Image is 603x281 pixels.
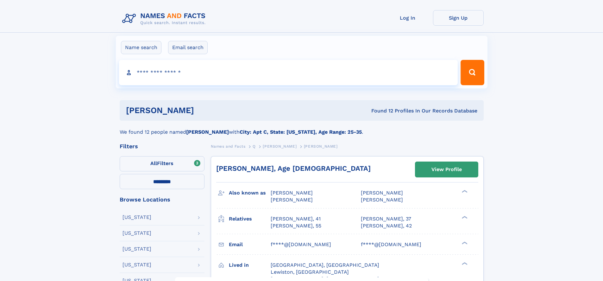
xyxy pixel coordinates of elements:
[271,197,313,203] span: [PERSON_NAME]
[271,262,379,268] span: [GEOGRAPHIC_DATA], [GEOGRAPHIC_DATA]
[126,106,283,114] h1: [PERSON_NAME]
[122,231,151,236] div: [US_STATE]
[229,214,271,224] h3: Relatives
[119,60,458,85] input: search input
[382,10,433,26] a: Log In
[263,144,297,149] span: [PERSON_NAME]
[415,162,478,177] a: View Profile
[121,41,161,54] label: Name search
[120,121,484,136] div: We found 12 people named with .
[186,129,229,135] b: [PERSON_NAME]
[122,246,151,252] div: [US_STATE]
[229,260,271,271] h3: Lived in
[211,142,246,150] a: Names and Facts
[433,10,484,26] a: Sign Up
[271,215,321,222] a: [PERSON_NAME], 41
[168,41,208,54] label: Email search
[361,190,403,196] span: [PERSON_NAME]
[361,222,412,229] a: [PERSON_NAME], 42
[216,164,371,172] a: [PERSON_NAME], Age [DEMOGRAPHIC_DATA]
[271,222,321,229] a: [PERSON_NAME], 55
[271,269,349,275] span: Lewiston, [GEOGRAPHIC_DATA]
[120,144,204,149] div: Filters
[120,156,204,171] label: Filters
[431,162,462,177] div: View Profile
[361,215,411,222] a: [PERSON_NAME], 37
[461,60,484,85] button: Search Button
[229,239,271,250] h3: Email
[263,142,297,150] a: [PERSON_NAME]
[120,10,211,27] img: Logo Names and Facts
[120,197,204,202] div: Browse Locations
[271,190,313,196] span: [PERSON_NAME]
[240,129,362,135] b: City: Apt C, State: [US_STATE], Age Range: 25-35
[122,215,151,220] div: [US_STATE]
[460,215,468,219] div: ❯
[253,144,256,149] span: Q
[122,262,151,267] div: [US_STATE]
[460,261,468,265] div: ❯
[253,142,256,150] a: Q
[229,188,271,198] h3: Also known as
[283,107,477,114] div: Found 12 Profiles In Our Records Database
[150,160,157,166] span: All
[460,241,468,245] div: ❯
[460,189,468,194] div: ❯
[304,144,338,149] span: [PERSON_NAME]
[361,197,403,203] span: [PERSON_NAME]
